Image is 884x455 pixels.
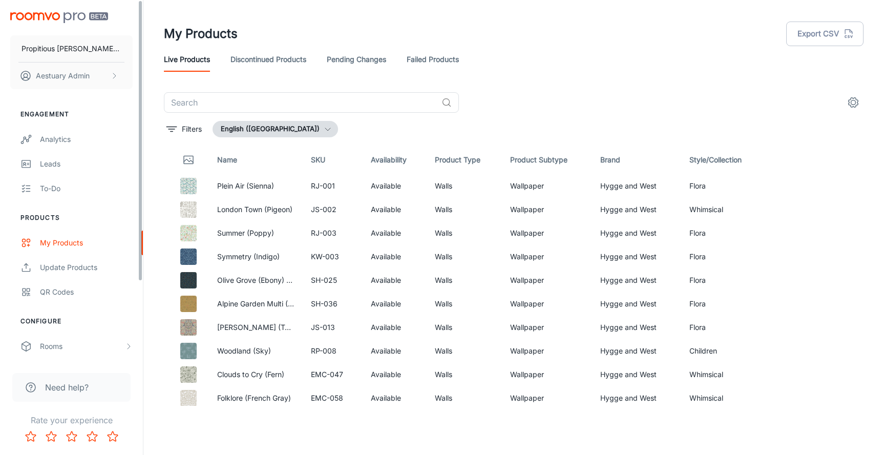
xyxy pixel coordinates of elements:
p: Aestuary Admin [36,70,90,81]
td: Flora [681,245,770,268]
button: settings [843,92,864,113]
a: Symmetry (Indigo) [217,252,280,261]
td: Available [363,386,427,410]
td: Available [363,174,427,198]
td: SH-025 [303,268,363,292]
td: RJ-001 [303,174,363,198]
a: Folklore (French Gray) [217,394,291,402]
a: Live Products [164,47,210,72]
button: Rate 4 star [82,426,102,447]
a: Pending Changes [327,47,386,72]
td: JS-013 [303,316,363,339]
td: Children [681,339,770,363]
td: Hygge and West [592,316,681,339]
td: Available [363,363,427,386]
td: Wallpaper [502,245,592,268]
td: EMC-058 [303,386,363,410]
div: Update Products [40,262,133,273]
td: Available [363,268,427,292]
p: Propitious [PERSON_NAME], dba Hygge & West [22,43,121,54]
td: Flora [681,268,770,292]
th: Name [209,146,303,174]
td: Wallpaper [502,363,592,386]
td: Walls [427,221,502,245]
th: Product Type [427,146,502,174]
td: RJ-003 [303,221,363,245]
td: Walls [427,245,502,268]
a: Summer (Poppy) [217,229,274,237]
td: Walls [427,339,502,363]
a: Olive Grove (Ebony) Wallpaper [217,276,320,284]
td: Flora [681,292,770,316]
td: Walls [427,174,502,198]
td: Walls [427,386,502,410]
td: Wallpaper [502,221,592,245]
div: Analytics [40,134,133,145]
a: Failed Products [407,47,459,72]
th: Brand [592,146,681,174]
td: JS-002 [303,198,363,221]
button: Propitious [PERSON_NAME], dba Hygge & West [10,35,133,62]
td: Wallpaper [502,198,592,221]
td: Wallpaper [502,386,592,410]
td: Available [363,245,427,268]
div: Leads [40,158,133,170]
td: Flora [681,221,770,245]
td: Whimsical [681,363,770,386]
td: Available [363,221,427,245]
a: Woodland (Sky) [217,346,271,355]
td: EMC-047 [303,363,363,386]
button: Aestuary Admin [10,63,133,89]
td: Flora [681,174,770,198]
td: Wallpaper [502,268,592,292]
img: Roomvo PRO Beta [10,12,108,23]
td: Hygge and West [592,198,681,221]
button: Rate 3 star [61,426,82,447]
td: Hygge and West [592,268,681,292]
td: Hygge and West [592,292,681,316]
td: Available [363,292,427,316]
td: Available [363,198,427,221]
td: Wallpaper [502,316,592,339]
td: Available [363,316,427,339]
td: RP-008 [303,339,363,363]
a: Clouds to Cry (Fern) [217,370,284,379]
td: Available [363,339,427,363]
div: My Products [40,237,133,249]
td: Whimsical [681,386,770,410]
a: Alpine Garden Multi (Ochre) Wallpaper [217,299,347,308]
td: Wallpaper [502,339,592,363]
td: Walls [427,292,502,316]
td: Walls [427,316,502,339]
h1: My Products [164,25,238,43]
td: Wallpaper [502,292,592,316]
input: Search [164,92,437,113]
td: Flora [681,316,770,339]
a: London Town (Pigeon) [217,205,292,214]
td: Hygge and West [592,245,681,268]
div: Rooms [40,341,124,352]
td: SH-036 [303,292,363,316]
button: filter [164,121,204,137]
th: Style/Collection [681,146,770,174]
td: Hygge and West [592,363,681,386]
th: Product Subtype [502,146,592,174]
th: Availability [363,146,427,174]
td: Hygge and West [592,386,681,410]
td: KW-003 [303,245,363,268]
p: Rate your experience [8,414,135,426]
td: Walls [427,363,502,386]
button: Rate 1 star [20,426,41,447]
button: Export CSV [786,22,864,46]
a: Discontinued Products [230,47,306,72]
td: Walls [427,198,502,221]
button: Rate 5 star [102,426,123,447]
a: [PERSON_NAME] (Taupe) [217,323,304,332]
th: SKU [303,146,363,174]
a: Plein Air (Sienna) [217,181,274,190]
button: Rate 2 star [41,426,61,447]
button: English ([GEOGRAPHIC_DATA]) [213,121,338,137]
td: Hygge and West [592,221,681,245]
td: Hygge and West [592,339,681,363]
td: Whimsical [681,198,770,221]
